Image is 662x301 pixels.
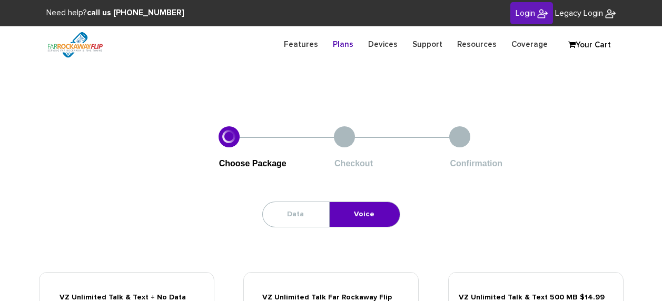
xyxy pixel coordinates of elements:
a: Devices [361,34,405,55]
img: FiveTownsFlip [39,26,111,63]
a: Resources [450,34,504,55]
a: Plans [325,34,361,55]
a: Legacy Login [555,7,616,19]
span: Login [516,9,535,17]
a: Data [263,202,328,227]
a: Coverage [504,34,555,55]
a: Support [405,34,450,55]
img: FiveTownsFlip [605,8,616,19]
img: FiveTownsFlip [537,8,548,19]
a: Features [276,34,325,55]
span: Need help? [46,9,184,17]
span: Choose Package [219,159,286,168]
strong: call us [PHONE_NUMBER] [87,9,184,17]
a: Your Cart [563,37,616,53]
span: Checkout [334,159,373,168]
span: Legacy Login [555,9,603,17]
span: Confirmation [450,159,502,168]
a: Voice [330,202,399,227]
